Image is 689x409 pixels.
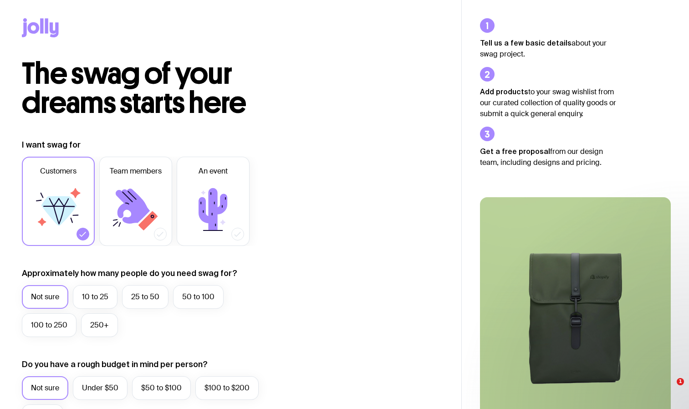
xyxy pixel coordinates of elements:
label: Approximately how many people do you need swag for? [22,268,237,279]
label: 100 to 250 [22,313,77,337]
span: 1 [677,378,684,385]
strong: Get a free proposal [480,147,550,155]
strong: Tell us a few basic details [480,39,572,47]
label: Not sure [22,285,68,309]
span: Team members [110,166,162,177]
p: from our design team, including designs and pricing. [480,146,617,168]
label: I want swag for [22,139,81,150]
label: Under $50 [73,376,128,400]
label: 50 to 100 [173,285,224,309]
label: Do you have a rough budget in mind per person? [22,359,208,370]
p: to your swag wishlist from our curated collection of quality goods or submit a quick general enqu... [480,86,617,119]
span: The swag of your dreams starts here [22,56,246,121]
span: An event [199,166,228,177]
label: 250+ [81,313,118,337]
label: Not sure [22,376,68,400]
p: about your swag project. [480,37,617,60]
label: $50 to $100 [132,376,191,400]
iframe: Intercom live chat [658,378,680,400]
label: 25 to 50 [122,285,168,309]
span: Customers [40,166,77,177]
strong: Add products [480,87,528,96]
label: 10 to 25 [73,285,117,309]
label: $100 to $200 [195,376,259,400]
